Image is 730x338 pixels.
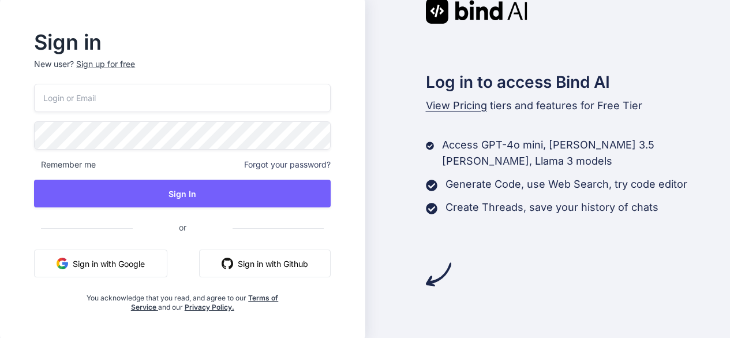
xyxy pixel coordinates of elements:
[185,303,234,311] a: Privacy Policy.
[34,33,331,51] h2: Sign in
[426,262,451,287] img: arrow
[34,84,331,112] input: Login or Email
[34,58,331,84] p: New user?
[76,58,135,70] div: Sign up for free
[244,159,331,170] span: Forgot your password?
[446,176,687,192] p: Generate Code, use Web Search, try code editor
[446,199,658,216] p: Create Threads, save your history of chats
[84,287,282,312] div: You acknowledge that you read, and agree to our and our
[426,99,487,112] span: View Pricing
[131,294,279,311] a: Terms of Service
[34,180,331,207] button: Sign In
[442,137,730,169] p: Access GPT-4o mini, [PERSON_NAME] 3.5 [PERSON_NAME], Llama 3 models
[222,258,233,269] img: github
[199,250,331,277] button: Sign in with Github
[57,258,68,269] img: google
[34,159,96,170] span: Remember me
[133,213,233,242] span: or
[34,250,167,277] button: Sign in with Google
